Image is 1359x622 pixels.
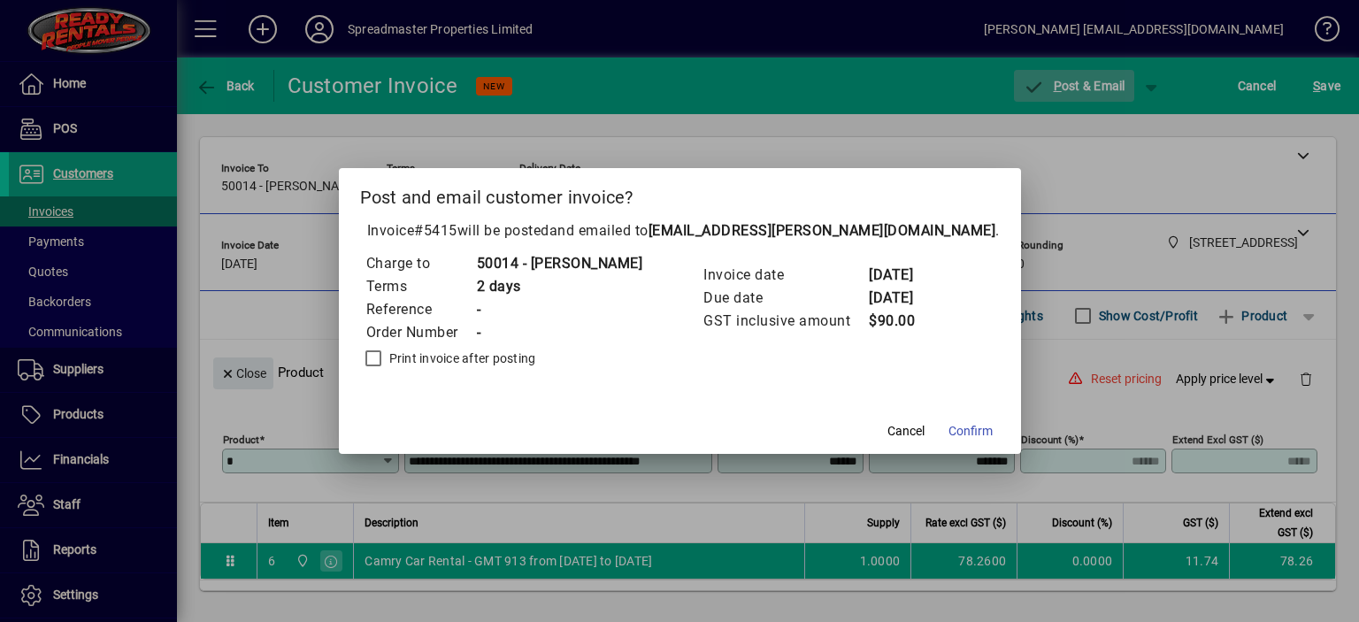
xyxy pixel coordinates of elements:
td: [DATE] [868,264,939,287]
td: [DATE] [868,287,939,310]
p: Invoice will be posted . [360,220,1000,242]
span: and emailed to [549,222,996,239]
td: Invoice date [703,264,868,287]
td: $90.00 [868,310,939,333]
button: Confirm [941,415,1000,447]
td: Charge to [365,252,476,275]
td: Due date [703,287,868,310]
td: - [476,321,643,344]
td: Terms [365,275,476,298]
td: 2 days [476,275,643,298]
td: Order Number [365,321,476,344]
td: GST inclusive amount [703,310,868,333]
span: Confirm [948,422,993,441]
td: - [476,298,643,321]
b: [EMAIL_ADDRESS][PERSON_NAME][DOMAIN_NAME] [649,222,996,239]
span: Cancel [887,422,925,441]
button: Cancel [878,415,934,447]
td: 50014 - [PERSON_NAME] [476,252,643,275]
span: #5415 [414,222,457,239]
h2: Post and email customer invoice? [339,168,1021,219]
label: Print invoice after posting [386,349,536,367]
td: Reference [365,298,476,321]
